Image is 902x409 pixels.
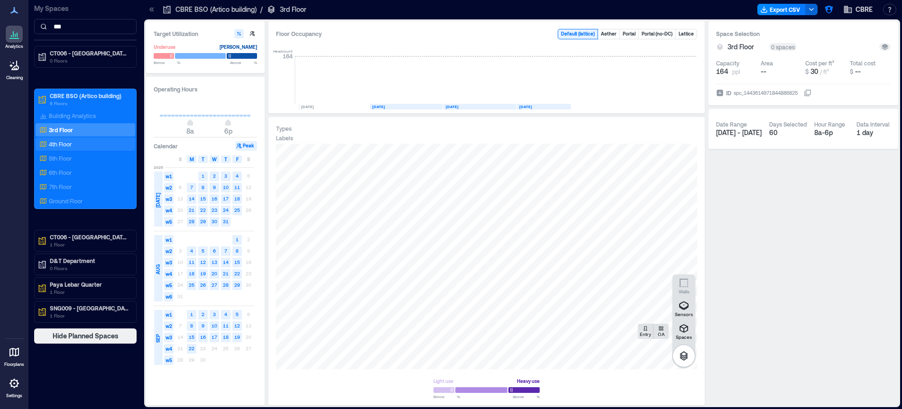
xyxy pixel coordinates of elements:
[50,264,129,272] p: 0 Floors
[856,128,891,137] div: 1 day
[164,281,174,290] span: w5
[189,282,194,288] text: 25
[234,207,240,213] text: 25
[164,310,174,319] span: w1
[179,155,182,163] span: S
[224,311,227,317] text: 4
[223,207,229,213] text: 24
[190,311,193,317] text: 1
[716,67,757,76] button: 164 ppl
[2,54,26,83] a: Cleaning
[164,172,174,181] span: w1
[212,218,217,224] text: 30
[223,334,229,340] text: 18
[189,218,194,224] text: 28
[769,128,807,137] div: 60
[50,57,129,64] p: 0 Floors
[235,141,257,151] button: Peak
[234,282,240,288] text: 29
[34,328,137,344] button: Hide Planned Spaces
[50,288,129,296] p: 1 Floor
[276,134,293,142] div: Labels
[50,257,129,264] p: D&T Department
[200,334,206,340] text: 16
[50,304,129,312] p: SNG009 - [GEOGRAPHIC_DATA] - Paya Lebar Quarter
[814,128,849,137] div: 8a - 6p
[234,196,240,201] text: 18
[3,372,26,401] a: Settings
[223,271,229,276] text: 21
[224,248,227,254] text: 7
[276,125,292,132] div: Types
[638,324,653,339] button: Entry
[856,120,890,128] div: Data Interval
[672,320,695,343] button: Spaces
[234,323,240,328] text: 12
[49,112,96,119] p: Building Analytics
[164,194,174,204] span: w3
[5,44,23,49] p: Analytics
[769,120,807,128] div: Days Selected
[154,141,178,151] h3: Calendar
[757,4,806,15] button: Export CSV
[200,196,206,201] text: 15
[190,155,194,163] span: M
[761,67,766,75] span: --
[213,311,216,317] text: 3
[639,29,675,39] button: Portal (no-DC)
[223,282,229,288] text: 28
[164,321,174,331] span: w2
[223,218,229,224] text: 31
[212,196,217,201] text: 16
[236,311,239,317] text: 5
[164,206,174,215] span: w4
[850,68,853,75] span: $
[716,120,747,128] div: Date Range
[154,42,175,52] div: Underuse
[202,323,204,328] text: 9
[761,59,773,67] div: Area
[236,248,239,254] text: 8
[223,196,229,201] text: 17
[433,376,453,386] div: Light use
[4,362,24,367] p: Floorplans
[6,393,22,399] p: Settings
[189,259,194,265] text: 11
[189,207,194,213] text: 21
[49,197,83,205] p: Ground Floor
[154,84,257,94] h3: Operating Hours
[716,67,728,76] span: 164
[202,173,204,179] text: 1
[223,184,229,190] text: 10
[190,184,193,190] text: 7
[212,259,217,265] text: 13
[769,43,797,51] div: 0 spaces
[212,207,217,213] text: 23
[154,193,162,208] span: [DATE]
[53,331,119,341] span: Hide Planned Spaces
[154,334,162,343] span: SEP
[49,183,72,191] p: 7th Floor
[49,140,72,148] p: 4th Floor
[164,355,174,365] span: w5
[234,334,240,340] text: 19
[280,5,306,14] p: 3rd Floor
[212,155,217,163] span: W
[517,376,540,386] div: Heavy use
[727,42,765,52] button: 3rd Floor
[236,155,239,163] span: F
[805,67,846,76] button: $ 30 / ft²
[212,334,217,340] text: 17
[653,324,669,339] button: OA
[50,241,129,248] p: 1 Floor
[372,104,385,109] text: [DATE]
[733,88,799,98] div: spc_1443614971844886825
[640,331,651,337] p: Entry
[202,155,204,163] span: T
[164,258,174,267] span: w3
[50,281,129,288] p: Paya Lebar Quarter
[189,334,194,340] text: 15
[50,233,129,241] p: CT006 - [GEOGRAPHIC_DATA] - [STREET_ADDRESS]
[224,155,227,163] span: T
[804,89,811,97] button: IDspc_1443614971844886825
